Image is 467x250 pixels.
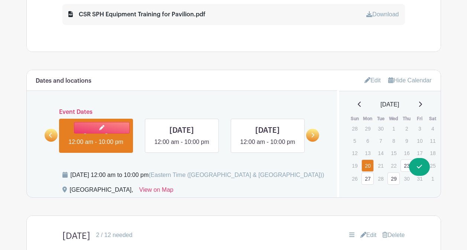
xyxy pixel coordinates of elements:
p: 31 [414,173,426,184]
th: Sun [348,115,361,122]
p: 9 [400,135,413,147]
span: (Eastern Time ([GEOGRAPHIC_DATA] & [GEOGRAPHIC_DATA])) [149,172,324,178]
a: Edit [364,74,381,86]
th: Fri [413,115,426,122]
p: 2 [400,123,413,134]
p: 12 [348,147,361,159]
a: Delete [382,231,405,240]
th: Sat [426,115,439,122]
p: 14 [374,147,387,159]
a: 29 [387,172,400,185]
a: Hide Calendar [388,77,431,83]
p: 16 [400,147,413,159]
a: 23 [400,159,413,172]
p: 13 [361,147,374,159]
span: [DATE] [380,100,399,109]
th: Thu [400,115,413,122]
p: 28 [374,173,387,184]
a: Download [366,11,399,17]
a: Edit [360,231,377,240]
p: 28 [348,123,361,134]
p: 22 [387,160,400,171]
h4: [DATE] [62,231,90,241]
p: 25 [427,160,439,171]
th: Mon [361,115,374,122]
p: 26 [348,173,361,184]
p: 30 [400,173,413,184]
div: [DATE] 12:00 am to 10:00 pm [71,171,324,180]
p: 17 [414,147,426,159]
th: Wed [387,115,400,122]
p: 30 [374,123,387,134]
p: 5 [348,135,361,147]
a: 20 [361,159,374,172]
p: 8 [387,135,400,147]
p: 10 [414,135,426,147]
p: 11 [427,135,439,147]
th: Tue [374,115,387,122]
p: 18 [427,147,439,159]
p: 29 [361,123,374,134]
p: 15 [387,147,400,159]
p: 3 [414,123,426,134]
a: View on Map [139,185,173,197]
p: 7 [374,135,387,147]
p: 21 [374,160,387,171]
h6: Dates and locations [36,78,91,85]
div: CSR SPH Equipment Training for Pavilion.pdf [68,10,205,19]
p: 1 [427,173,439,184]
a: 27 [361,172,374,185]
p: 19 [348,160,361,171]
p: 1 [387,123,400,134]
div: [GEOGRAPHIC_DATA], [70,185,133,197]
div: 2 / 12 needed [96,231,133,240]
p: 6 [361,135,374,147]
h6: Event Dates [58,109,307,116]
p: 4 [427,123,439,134]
